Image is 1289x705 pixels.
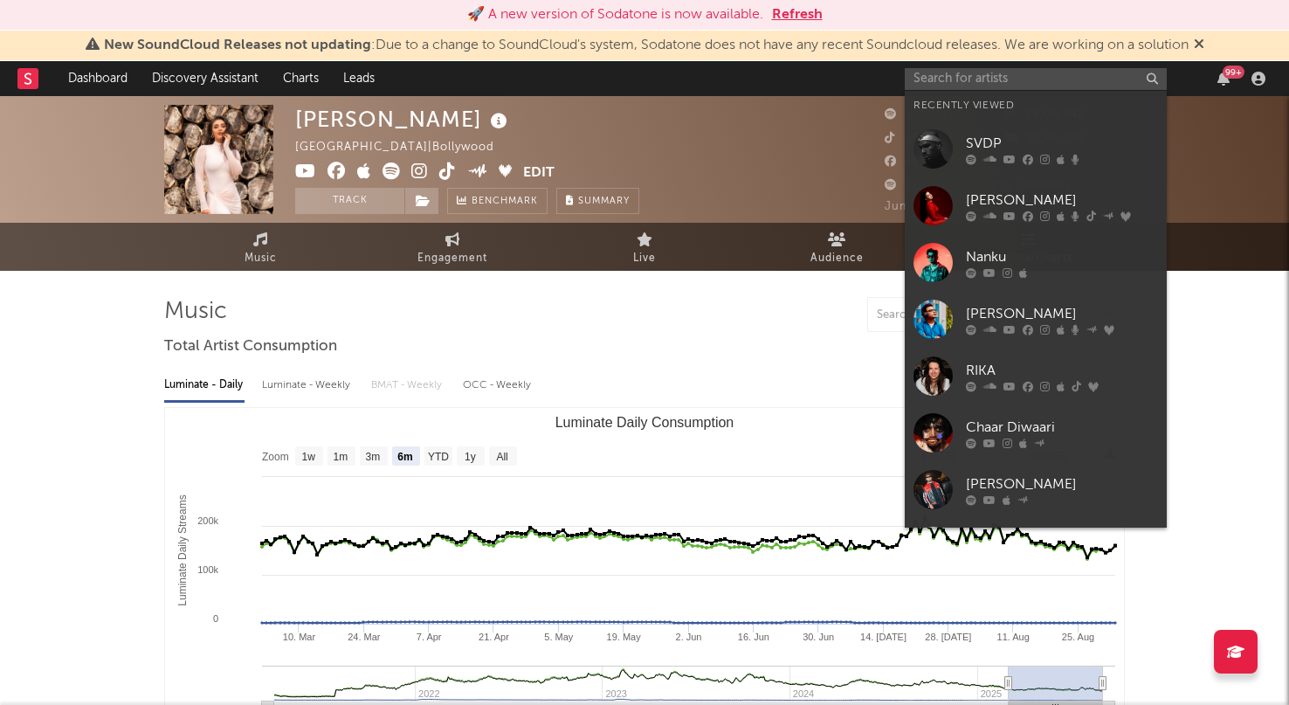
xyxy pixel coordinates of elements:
[472,191,538,212] span: Benchmark
[885,201,986,212] span: Jump Score: 28.1
[262,370,354,400] div: Luminate - Weekly
[56,61,140,96] a: Dashboard
[295,137,514,158] div: [GEOGRAPHIC_DATA] | Bollywood
[607,632,642,642] text: 19. May
[366,451,381,463] text: 3m
[885,156,966,168] span: 45,00,000
[905,518,1167,575] a: [PERSON_NAME]
[1194,38,1204,52] span: Dismiss
[905,404,1167,461] a: Chaar Diwaari
[417,248,487,269] span: Engagement
[548,223,741,271] a: Live
[556,188,639,214] button: Summary
[140,61,271,96] a: Discovery Assistant
[463,370,533,400] div: OCC - Weekly
[348,632,381,642] text: 24. Mar
[885,133,965,144] span: 33,00,000
[417,632,442,642] text: 7. Apr
[245,248,277,269] span: Music
[295,105,512,134] div: [PERSON_NAME]
[555,415,734,430] text: Luminate Daily Consumption
[176,494,189,605] text: Luminate Daily Streams
[803,632,834,642] text: 30. Jun
[479,632,509,642] text: 21. Apr
[966,417,1158,438] div: Chaar Diwaari
[578,197,630,206] span: Summary
[913,95,1158,116] div: Recently Viewed
[334,451,348,463] text: 1m
[905,234,1167,291] a: Nanku
[810,248,864,269] span: Audience
[262,451,289,463] text: Zoom
[447,188,548,214] a: Benchmark
[925,632,971,642] text: 28. [DATE]
[104,38,371,52] span: New SoundCloud Releases not updating
[885,109,962,121] span: 59,67,137
[197,515,218,526] text: 200k
[164,336,337,357] span: Total Artist Consumption
[1223,66,1244,79] div: 99 +
[164,370,245,400] div: Luminate - Daily
[467,4,763,25] div: 🚀 A new version of Sodatone is now available.
[905,68,1167,90] input: Search for artists
[966,473,1158,494] div: [PERSON_NAME]
[905,177,1167,234] a: [PERSON_NAME]
[966,133,1158,154] div: SVDP
[966,360,1158,381] div: RIKA
[283,632,316,642] text: 10. Mar
[868,308,1052,322] input: Search by song name or URL
[213,613,218,624] text: 0
[397,451,412,463] text: 6m
[544,632,574,642] text: 5. May
[772,4,823,25] button: Refresh
[966,303,1158,324] div: [PERSON_NAME]
[356,223,548,271] a: Engagement
[741,223,933,271] a: Audience
[465,451,476,463] text: 1y
[104,38,1189,52] span: : Due to a change to SoundCloud's system, Sodatone does not have any recent Soundcloud releases. ...
[523,162,555,184] button: Edit
[676,632,702,642] text: 2. Jun
[428,451,449,463] text: YTD
[633,248,656,269] span: Live
[331,61,387,96] a: Leads
[885,180,1072,191] span: 80,93,003 Monthly Listeners
[905,348,1167,404] a: RIKA
[1217,72,1230,86] button: 99+
[164,223,356,271] a: Music
[966,190,1158,211] div: [PERSON_NAME]
[271,61,331,96] a: Charts
[905,291,1167,348] a: [PERSON_NAME]
[738,632,769,642] text: 16. Jun
[997,632,1030,642] text: 11. Aug
[197,564,218,575] text: 100k
[302,451,316,463] text: 1w
[860,632,906,642] text: 14. [DATE]
[1062,632,1094,642] text: 25. Aug
[905,121,1167,177] a: SVDP
[295,188,404,214] button: Track
[905,461,1167,518] a: [PERSON_NAME]
[496,451,507,463] text: All
[966,246,1158,267] div: Nanku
